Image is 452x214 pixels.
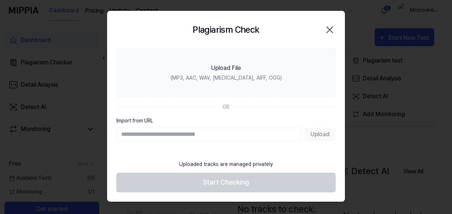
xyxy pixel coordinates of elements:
div: Uploaded tracks are managed privately [175,156,277,173]
h2: Plagiarism Check [193,23,259,36]
div: OR [223,103,229,111]
div: Upload File [211,64,241,73]
div: (MP3, AAC, WAV, [MEDICAL_DATA], AIFF, OGG) [171,74,282,82]
label: Import from URL [116,117,336,125]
